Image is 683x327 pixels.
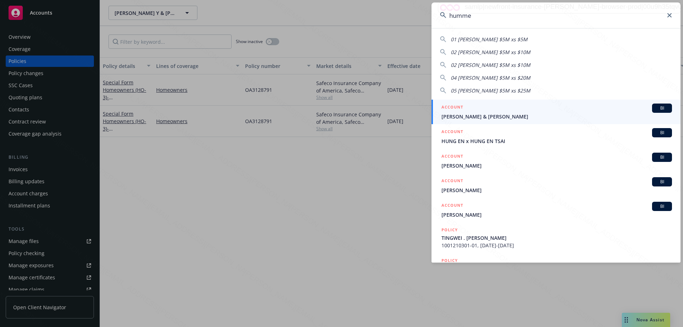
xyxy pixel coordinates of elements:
[441,186,672,194] span: [PERSON_NAME]
[451,62,530,68] span: 02 [PERSON_NAME] $5M xs $10M
[441,128,463,137] h5: ACCOUNT
[655,105,669,111] span: BI
[655,203,669,210] span: BI
[441,137,672,145] span: HUNG EN x HUNG EN TSAI
[431,173,681,198] a: ACCOUNTBI[PERSON_NAME]
[431,100,681,124] a: ACCOUNTBI[PERSON_NAME] & [PERSON_NAME]
[441,226,458,233] h5: POLICY
[441,234,672,242] span: TINGWEI . [PERSON_NAME]
[431,198,681,222] a: ACCOUNTBI[PERSON_NAME]
[451,49,530,56] span: 02 [PERSON_NAME] $5M xs $10M
[431,2,681,28] input: Search...
[431,124,681,149] a: ACCOUNTBIHUNG EN x HUNG EN TSAI
[655,130,669,136] span: BI
[451,74,530,81] span: 04 [PERSON_NAME] $5M xs $20M
[655,179,669,185] span: BI
[451,87,530,94] span: 05 [PERSON_NAME] $5M xs $25M
[441,153,463,161] h5: ACCOUNT
[441,211,672,218] span: [PERSON_NAME]
[441,242,672,249] span: 1001210301-01, [DATE]-[DATE]
[431,149,681,173] a: ACCOUNTBI[PERSON_NAME]
[441,177,463,186] h5: ACCOUNT
[655,154,669,160] span: BI
[441,113,672,120] span: [PERSON_NAME] & [PERSON_NAME]
[441,202,463,210] h5: ACCOUNT
[451,36,528,43] span: 01 [PERSON_NAME] $5M xs $5M
[441,162,672,169] span: [PERSON_NAME]
[431,222,681,253] a: POLICYTINGWEI . [PERSON_NAME]1001210301-01, [DATE]-[DATE]
[431,253,681,284] a: POLICY
[441,257,458,264] h5: POLICY
[441,104,463,112] h5: ACCOUNT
